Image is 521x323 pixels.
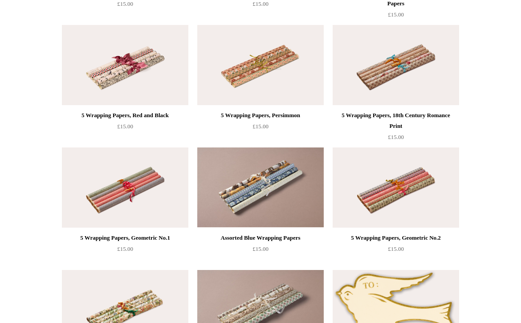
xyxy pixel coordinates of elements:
[197,147,324,228] img: Assorted Blue Wrapping Papers
[388,11,404,18] span: £15.00
[252,123,269,130] span: £15.00
[62,147,188,228] a: 5 Wrapping Papers, Geometric No.1 5 Wrapping Papers, Geometric No.1
[62,25,188,105] img: 5 Wrapping Papers, Red and Black
[333,147,459,228] img: 5 Wrapping Papers, Geometric No.2
[252,0,269,7] span: £15.00
[199,233,322,243] div: Assorted Blue Wrapping Papers
[62,25,188,105] a: 5 Wrapping Papers, Red and Black 5 Wrapping Papers, Red and Black
[197,25,324,105] img: 5 Wrapping Papers, Persimmon
[333,25,459,105] a: 5 Wrapping Papers, 18th Century Romance Print 5 Wrapping Papers, 18th Century Romance Print
[64,233,186,243] div: 5 Wrapping Papers, Geometric No.1
[335,233,457,243] div: 5 Wrapping Papers, Geometric No.2
[199,110,322,121] div: 5 Wrapping Papers, Persimmon
[62,110,188,147] a: 5 Wrapping Papers, Red and Black £15.00
[333,25,459,105] img: 5 Wrapping Papers, 18th Century Romance Print
[197,110,324,147] a: 5 Wrapping Papers, Persimmon £15.00
[117,245,133,252] span: £15.00
[335,110,457,131] div: 5 Wrapping Papers, 18th Century Romance Print
[197,25,324,105] a: 5 Wrapping Papers, Persimmon 5 Wrapping Papers, Persimmon
[64,110,186,121] div: 5 Wrapping Papers, Red and Black
[333,147,459,228] a: 5 Wrapping Papers, Geometric No.2 5 Wrapping Papers, Geometric No.2
[117,0,133,7] span: £15.00
[197,233,324,269] a: Assorted Blue Wrapping Papers £15.00
[62,233,188,269] a: 5 Wrapping Papers, Geometric No.1 £15.00
[197,147,324,228] a: Assorted Blue Wrapping Papers Assorted Blue Wrapping Papers
[62,147,188,228] img: 5 Wrapping Papers, Geometric No.1
[333,233,459,269] a: 5 Wrapping Papers, Geometric No.2 £15.00
[117,123,133,130] span: £15.00
[252,245,269,252] span: £15.00
[388,245,404,252] span: £15.00
[388,134,404,140] span: £15.00
[333,110,459,147] a: 5 Wrapping Papers, 18th Century Romance Print £15.00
